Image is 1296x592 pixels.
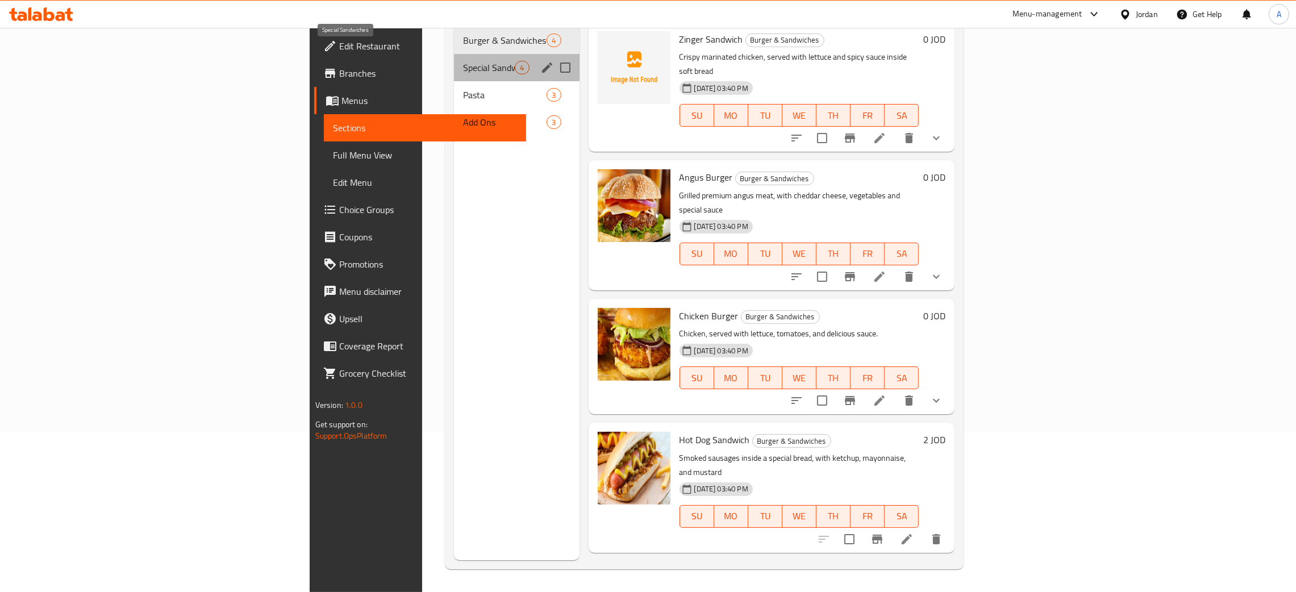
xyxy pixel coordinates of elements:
span: Burger & Sandwiches [746,34,824,47]
button: Branch-specific-item [836,124,864,152]
div: Burger & Sandwiches [745,34,824,47]
span: 4 [547,35,560,46]
span: WE [787,107,812,124]
button: sort-choices [783,387,810,414]
button: TH [816,104,851,127]
span: SA [889,107,914,124]
button: MO [714,505,748,528]
div: items [515,61,529,74]
span: WE [787,370,812,386]
span: FR [855,107,880,124]
a: Coverage Report [314,332,526,360]
button: TU [748,104,782,127]
span: Angus Burger [680,169,733,186]
div: items [547,34,561,47]
button: sort-choices [783,124,810,152]
svg: Show Choices [930,394,943,407]
button: FR [851,505,885,528]
span: [DATE] 03:40 PM [690,483,753,494]
span: WE [787,245,812,262]
img: Hot Dog Sandwich [598,432,670,505]
div: Burger & Sandwiches [741,310,820,324]
div: Burger & Sandwiches4 [454,27,579,54]
span: Full Menu View [333,148,517,162]
button: SU [680,505,714,528]
a: Branches [314,60,526,87]
span: SU [685,107,710,124]
a: Sections [324,114,526,141]
div: items [547,115,561,129]
span: [DATE] 03:40 PM [690,83,753,94]
button: delete [895,387,923,414]
span: TU [753,370,778,386]
h6: 2 JOD [923,432,945,448]
button: show more [923,263,950,290]
span: TU [753,245,778,262]
span: SA [889,508,914,524]
span: Menu disclaimer [339,285,517,298]
span: Pasta [463,88,547,102]
svg: Show Choices [930,270,943,284]
span: Add Ons [463,115,547,129]
span: FR [855,508,880,524]
span: Grocery Checklist [339,366,517,380]
a: Choice Groups [314,196,526,223]
button: SU [680,243,714,265]
nav: Menu sections [454,22,579,140]
a: Promotions [314,251,526,278]
span: Version: [315,398,343,412]
span: TH [821,245,846,262]
span: FR [855,245,880,262]
button: show more [923,124,950,152]
div: Burger & Sandwiches [735,172,814,185]
h6: 0 JOD [923,308,945,324]
span: Choice Groups [339,203,517,216]
span: Hot Dog Sandwich [680,431,750,448]
button: FR [851,243,885,265]
span: WE [787,508,812,524]
button: TU [748,366,782,389]
span: Get support on: [315,417,368,432]
button: FR [851,104,885,127]
span: Select to update [810,126,834,150]
span: Select to update [810,265,834,289]
button: SA [885,505,919,528]
button: WE [782,505,816,528]
button: SU [680,366,714,389]
button: TH [816,366,851,389]
a: Edit menu item [900,532,914,546]
button: Branch-specific-item [864,526,891,553]
span: TH [821,370,846,386]
button: delete [895,124,923,152]
button: edit [539,59,556,76]
span: Chicken Burger [680,307,739,324]
div: items [547,88,561,102]
span: Upsell [339,312,517,326]
button: MO [714,104,748,127]
a: Edit menu item [873,394,886,407]
div: Menu-management [1012,7,1082,21]
img: Chicken Burger [598,308,670,381]
button: MO [714,366,748,389]
span: Burger & Sandwiches [463,34,547,47]
button: SA [885,243,919,265]
a: Edit menu item [873,270,886,284]
span: Menus [341,94,517,107]
button: show more [923,387,950,414]
button: WE [782,104,816,127]
span: SU [685,370,710,386]
span: Zinger Sandwich [680,31,743,48]
span: Promotions [339,257,517,271]
span: MO [719,107,744,124]
a: Full Menu View [324,141,526,169]
a: Coupons [314,223,526,251]
span: Burger & Sandwiches [741,310,819,323]
span: Coupons [339,230,517,244]
span: A [1277,8,1281,20]
span: 3 [547,90,560,101]
button: MO [714,243,748,265]
div: Add Ons3 [454,109,579,136]
a: Support.OpsPlatform [315,428,387,443]
div: Pasta3 [454,81,579,109]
